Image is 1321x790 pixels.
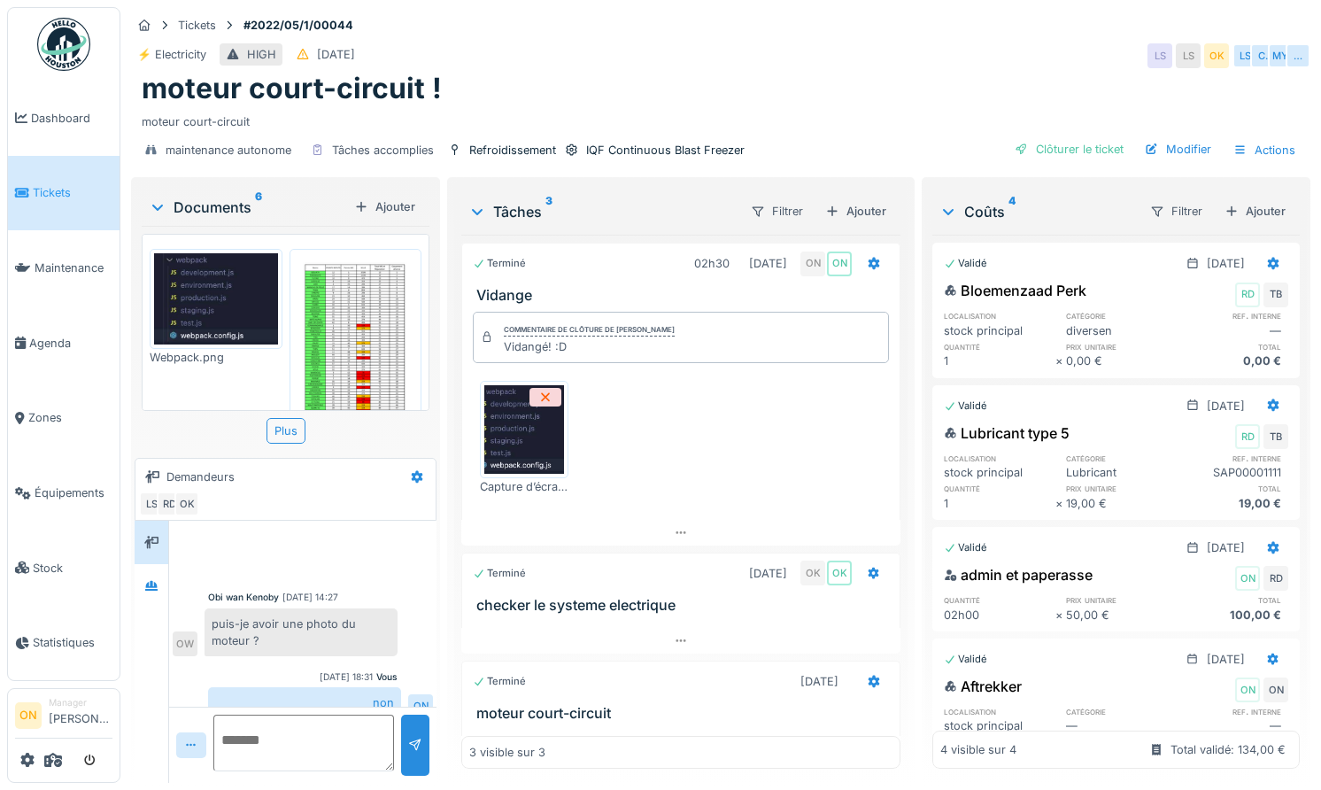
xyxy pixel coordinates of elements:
div: OK [827,561,852,585]
div: [DATE] [800,673,838,690]
div: LS [1147,43,1172,68]
div: [DATE] [1207,539,1245,556]
div: Capture d’écran [DATE] 17.58.43.png [480,478,568,495]
div: Lubricant type 5 [944,422,1070,444]
img: x90m8fn8awcelhfmdgjykvyziyl4 [294,253,418,428]
div: Aftrekker [944,676,1022,697]
div: ON [1235,566,1260,591]
div: Obi wan Kenoby [208,591,279,604]
div: 0,00 € [1066,352,1177,369]
div: LS [1232,43,1257,68]
div: Modifier [1138,137,1218,161]
div: OK [800,561,825,585]
sup: 4 [1008,201,1016,222]
h6: quantité [944,594,1054,606]
a: Agenda [8,306,120,381]
div: Filtrer [743,198,811,224]
div: Webpack.png [150,349,282,366]
div: Tâches accomplies [332,142,434,159]
div: RD [1235,283,1260,307]
div: — [1178,322,1288,339]
span: Agenda [29,335,112,352]
div: RD [157,492,182,516]
img: Badge_color-CXgf-gQk.svg [37,18,90,71]
div: Plus [267,418,305,444]
div: OK [174,492,199,516]
h6: catégorie [1066,453,1177,464]
h6: catégorie [1066,706,1177,717]
img: lmtthhwg74gv9tcv1d1ku4tbyf85 [484,385,564,474]
h6: localisation [944,310,1054,321]
div: non [208,687,401,718]
a: Équipements [8,455,120,531]
div: RD [1235,424,1260,449]
div: Ajouter [1217,199,1293,223]
span: Équipements [35,484,112,501]
div: 19,00 € [1178,495,1288,512]
div: Tickets [178,17,216,34]
div: Validé [944,652,987,667]
a: ON Manager[PERSON_NAME] [15,696,112,739]
div: 02h30 [694,255,730,272]
div: Validé [944,540,987,555]
div: Manager [49,696,112,709]
div: [DATE] [1207,651,1245,668]
div: [DATE] [749,255,787,272]
h6: total [1178,594,1288,606]
div: Terminé [473,256,526,271]
div: Commentaire de clôture de [PERSON_NAME] [504,324,675,337]
div: 1 [944,352,1054,369]
div: SAP00001111 [1178,464,1288,481]
div: stock principal [944,464,1054,481]
div: TB [1263,424,1288,449]
div: × [1055,495,1067,512]
div: Coûts [939,201,1135,222]
div: Validé [944,399,987,414]
div: Vous [376,670,398,684]
div: [DATE] 18:31 [320,670,373,684]
h6: total [1178,483,1288,494]
a: Tickets [8,156,120,231]
h6: ref. interne [1178,706,1288,717]
div: LS [139,492,164,516]
div: Actions [1225,137,1303,163]
span: Zones [28,409,112,426]
h3: Vidange [476,287,892,304]
a: Zones [8,381,120,456]
a: Maintenance [8,230,120,306]
div: 0,00 € [1178,352,1288,369]
div: LS [1176,43,1201,68]
div: maintenance autonome [166,142,291,159]
span: Stock [33,560,112,577]
div: Tâches [468,201,736,222]
div: Terminé [473,566,526,581]
div: Ajouter [818,199,893,223]
div: [DATE] [749,565,787,582]
div: × [1055,607,1067,623]
div: TB [1263,283,1288,307]
h6: quantité [944,483,1054,494]
div: — [1178,717,1288,734]
sup: 6 [255,197,262,218]
h6: prix unitaire [1066,483,1177,494]
div: [DATE] [317,46,355,63]
div: moteur court-circuit [142,106,1300,130]
div: Demandeurs [166,469,235,485]
strong: #2022/05/1/00044 [236,17,360,34]
div: OW [173,631,197,656]
div: 50,00 € [1066,607,1177,623]
div: [DATE] 14:27 [282,591,338,604]
span: Tickets [33,184,112,201]
div: ON [800,252,825,276]
div: diversen [1066,322,1177,339]
div: Documents [149,197,347,218]
div: Filtrer [1142,198,1210,224]
div: 02h00 [944,607,1054,623]
div: ON [1235,678,1260,702]
div: — [1066,717,1177,734]
div: [DATE] [1207,255,1245,272]
h1: moteur court-circuit ! [142,72,442,105]
div: … [1286,43,1310,68]
h6: catégorie [1066,310,1177,321]
div: ON [1263,678,1288,702]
